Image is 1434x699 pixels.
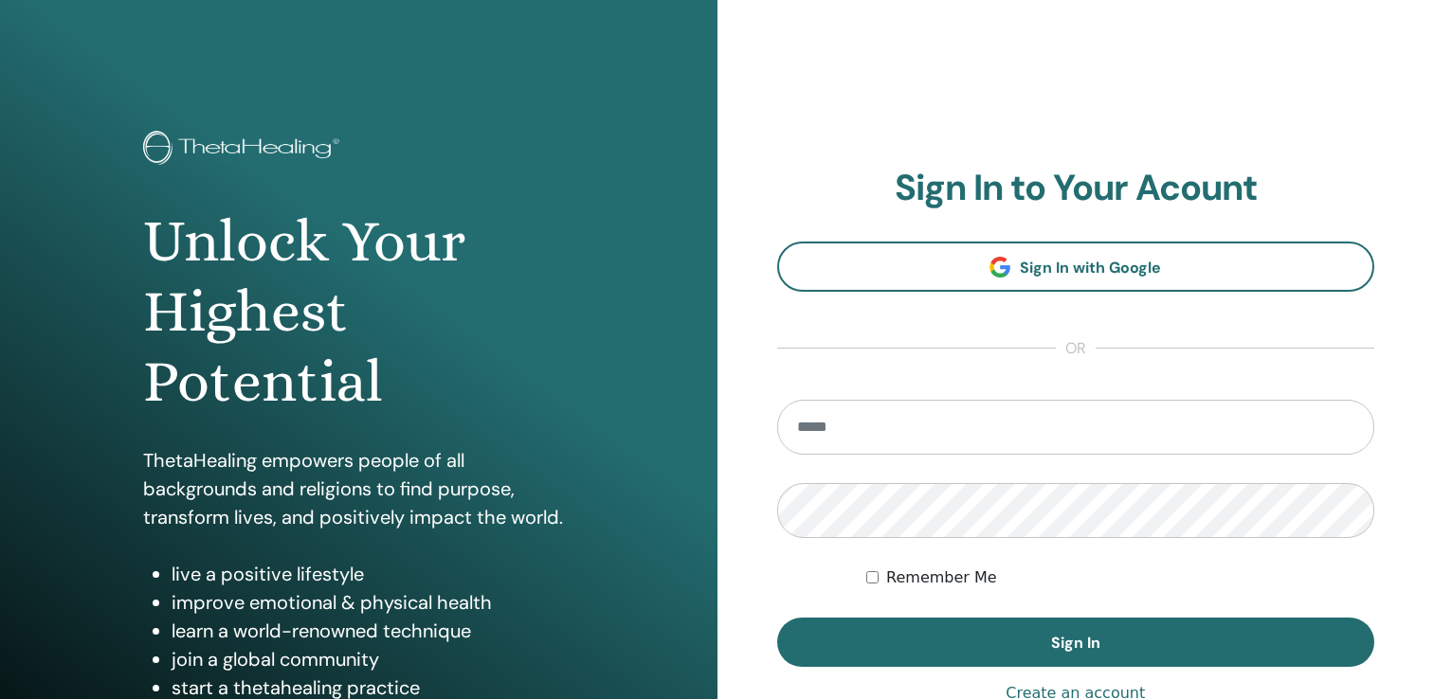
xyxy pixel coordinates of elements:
[777,167,1375,210] h2: Sign In to Your Acount
[172,588,573,617] li: improve emotional & physical health
[886,566,997,589] label: Remember Me
[1020,258,1161,278] span: Sign In with Google
[777,242,1375,292] a: Sign In with Google
[866,566,1374,589] div: Keep me authenticated indefinitely or until I manually logout
[1056,337,1096,360] span: or
[172,617,573,645] li: learn a world-renowned technique
[172,560,573,588] li: live a positive lifestyle
[143,446,573,531] p: ThetaHealing empowers people of all backgrounds and religions to find purpose, transform lives, a...
[172,645,573,673] li: join a global community
[777,618,1375,667] button: Sign In
[1051,633,1100,653] span: Sign In
[143,206,573,418] h1: Unlock Your Highest Potential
